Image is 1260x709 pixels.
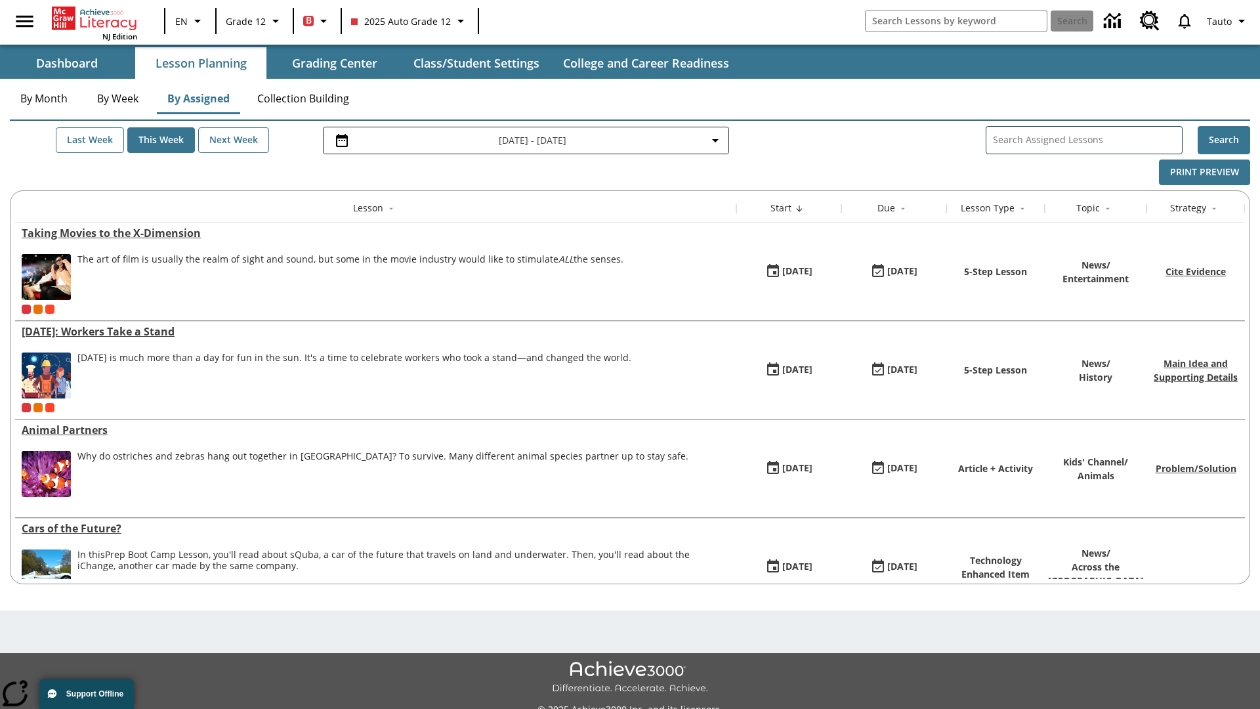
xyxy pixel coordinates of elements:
[1132,3,1167,39] a: Resource Center, Will open in new tab
[22,305,31,314] div: Current Class
[707,133,723,148] svg: Collapse Date Range Filter
[1062,272,1129,286] p: Entertainment
[33,403,43,412] div: OL 2025 Auto Grade 12
[198,127,269,153] button: Next Week
[1063,455,1128,469] p: Kids' Channel /
[22,521,730,536] a: Cars of the Future? , Lessons
[22,353,71,398] img: A banner with a blue background shows an illustrated row of diverse men and women dressed in clot...
[56,127,124,153] button: Last Week
[77,353,631,398] div: Labor Day is much more than a day for fun in the sun. It's a time to celebrate workers who took a...
[298,9,337,33] button: Boost Class color is red. Change class color
[866,11,1047,32] input: search field
[353,202,383,215] div: Lesson
[1096,3,1132,39] a: Data Center
[52,4,137,41] div: Home
[964,363,1027,377] p: 5-Step Lesson
[22,324,730,339] div: Labor Day: Workers Take a Stand
[33,305,43,314] div: OL 2025 Auto Grade 12
[1048,560,1144,588] p: Across the [GEOGRAPHIC_DATA]
[77,549,730,595] div: In this Prep Boot Camp Lesson, you'll read about sQuba, a car of the future that travels on land ...
[45,305,54,314] div: Test 1
[552,661,708,695] img: Achieve3000 Differentiate Accelerate Achieve
[77,353,631,364] div: [DATE] is much more than a day for fun in the sun. It's a time to celebrate workers who took a st...
[22,423,730,437] a: Animal Partners, Lessons
[1079,356,1112,370] p: News /
[770,202,791,215] div: Start
[887,263,917,280] div: [DATE]
[169,9,211,33] button: Language: EN, Select a language
[85,83,150,114] button: By Week
[953,553,1038,581] p: Technology Enhanced Item
[1202,9,1255,33] button: Profile/Settings
[1198,126,1250,154] button: Search
[791,201,807,217] button: Sort
[761,358,817,383] button: 07/23/25: First time the lesson was available
[866,555,922,580] button: 08/01/26: Last day the lesson can be accessed
[1167,4,1202,38] a: Notifications
[558,253,574,265] em: ALL
[5,2,44,41] button: Open side menu
[77,548,690,572] testabrev: Prep Boot Camp Lesson, you'll read about sQuba, a car of the future that travels on land and unde...
[499,133,566,147] span: [DATE] - [DATE]
[77,254,623,300] div: The art of film is usually the realm of sight and sound, but some in the movie industry would lik...
[1165,265,1226,278] a: Cite Evidence
[761,259,817,284] button: 08/18/25: First time the lesson was available
[22,451,71,497] img: Three clownfish swim around a purple anemone.
[782,263,812,280] div: [DATE]
[964,265,1027,278] p: 5-Step Lesson
[895,201,911,217] button: Sort
[247,83,360,114] button: Collection Building
[77,451,688,462] div: Why do ostriches and zebras hang out together in [GEOGRAPHIC_DATA]? To survive. Many different an...
[866,259,922,284] button: 08/24/25: Last day the lesson can be accessed
[351,14,451,28] span: 2025 Auto Grade 12
[887,559,917,575] div: [DATE]
[226,14,266,28] span: Grade 12
[127,127,195,153] button: This Week
[1048,546,1144,560] p: News /
[10,83,78,114] button: By Month
[157,83,240,114] button: By Assigned
[269,47,400,79] button: Grading Center
[175,14,188,28] span: EN
[782,559,812,575] div: [DATE]
[403,47,550,79] button: Class/Student Settings
[1207,14,1232,28] span: Tauto
[22,226,730,240] a: Taking Movies to the X-Dimension, Lessons
[958,462,1033,475] p: Article + Activity
[1170,202,1206,215] div: Strategy
[220,9,289,33] button: Grade: Grade 12, Select a grade
[22,254,71,300] img: Panel in front of the seats sprays water mist to the happy audience at a 4DX-equipped theater.
[77,451,688,497] div: Why do ostriches and zebras hang out together in Africa? To survive. Many different animal specie...
[346,9,474,33] button: Class: 2025 Auto Grade 12, Select your class
[553,47,740,79] button: College and Career Readiness
[961,202,1015,215] div: Lesson Type
[77,549,730,572] div: In this
[1156,462,1236,475] a: Problem/Solution
[39,679,134,709] button: Support Offline
[1063,469,1128,483] p: Animals
[1159,160,1250,185] button: Print Preview
[77,254,623,265] p: The art of film is usually the realm of sight and sound, but some in the movie industry would lik...
[52,5,137,32] a: Home
[1062,258,1129,272] p: News /
[761,456,817,481] button: 07/07/25: First time the lesson was available
[22,549,71,595] img: High-tech automobile treading water.
[887,362,917,378] div: [DATE]
[1206,201,1222,217] button: Sort
[22,403,31,412] div: Current Class
[66,689,123,698] span: Support Offline
[1079,370,1112,384] p: History
[1015,201,1030,217] button: Sort
[1154,357,1238,383] a: Main Idea and Supporting Details
[45,403,54,412] div: Test 1
[102,32,137,41] span: NJ Edition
